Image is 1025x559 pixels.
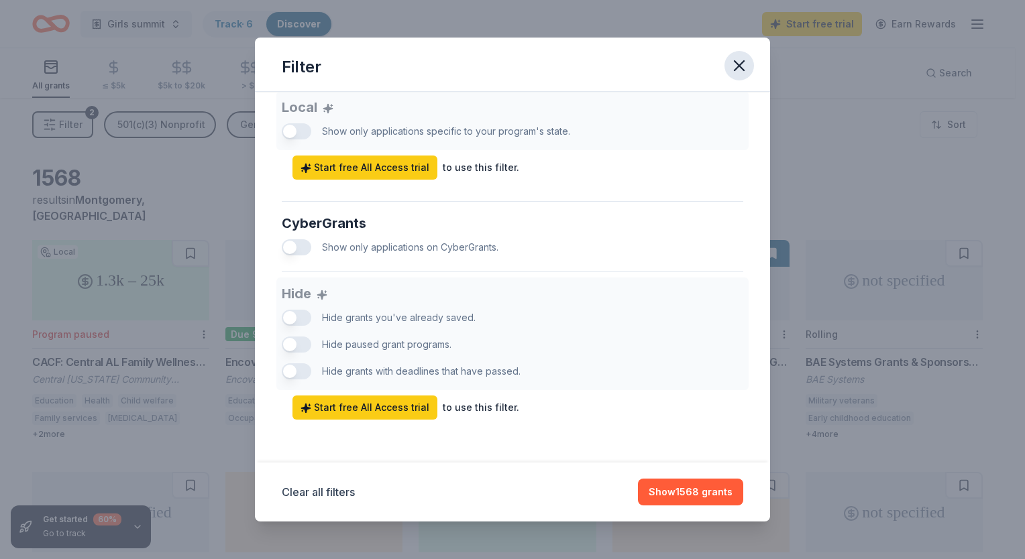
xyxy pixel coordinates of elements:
[292,156,437,180] a: Start free All Access trial
[322,241,498,253] span: Show only applications on CyberGrants.
[292,395,437,420] a: Start free All Access trial
[282,484,355,500] button: Clear all filters
[301,399,429,416] span: Start free All Access trial
[282,56,321,78] div: Filter
[282,212,743,234] div: CyberGrants
[638,479,743,505] button: Show1568 grants
[443,399,519,416] div: to use this filter.
[301,160,429,176] span: Start free All Access trial
[443,160,519,176] div: to use this filter.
